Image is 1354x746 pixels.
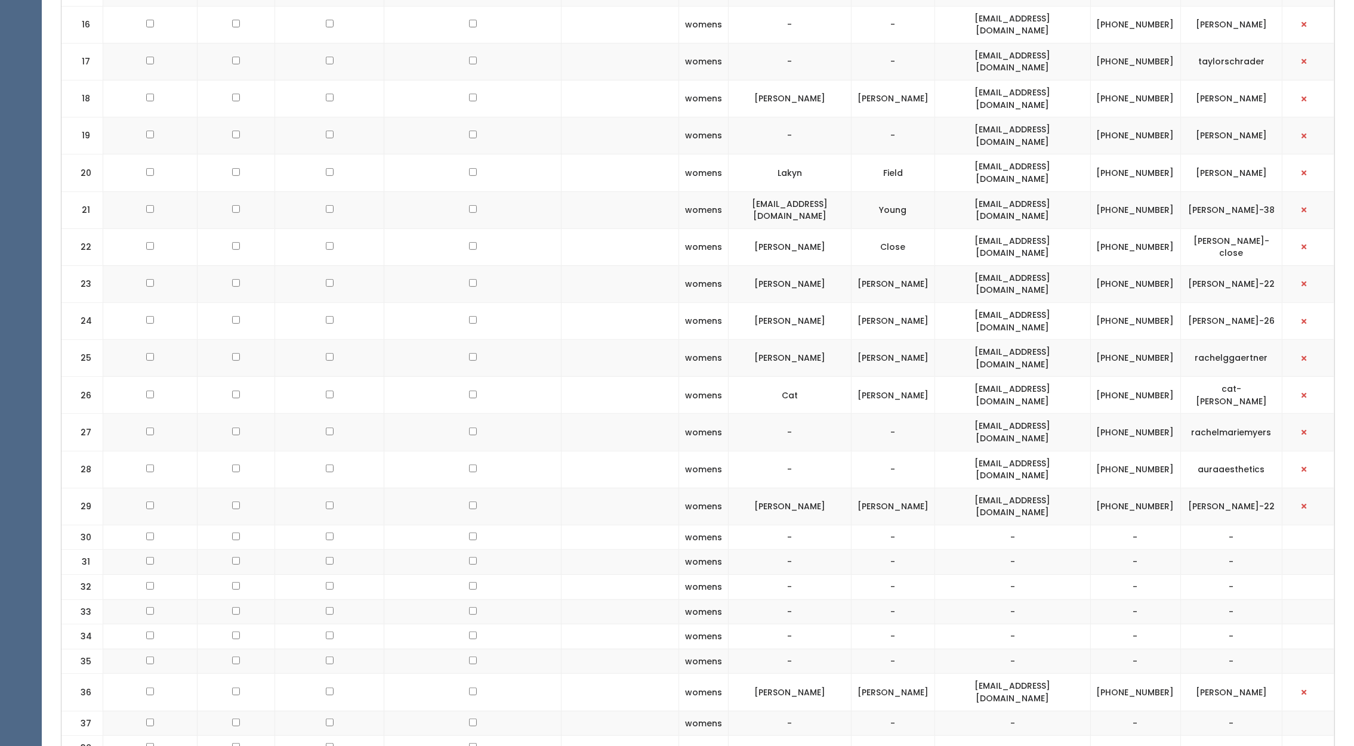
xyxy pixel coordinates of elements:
[678,451,728,488] td: womens
[935,649,1091,674] td: -
[935,624,1091,649] td: -
[935,488,1091,525] td: [EMAIL_ADDRESS][DOMAIN_NAME]
[728,6,851,43] td: -
[61,624,103,649] td: 34
[678,414,728,451] td: womens
[728,414,851,451] td: -
[678,191,728,228] td: womens
[61,649,103,674] td: 35
[935,302,1091,339] td: [EMAIL_ADDRESS][DOMAIN_NAME]
[678,302,728,339] td: womens
[728,117,851,154] td: -
[1180,377,1282,414] td: cat-[PERSON_NAME]
[1090,43,1180,80] td: [PHONE_NUMBER]
[728,302,851,339] td: [PERSON_NAME]
[728,550,851,575] td: -
[678,575,728,600] td: womens
[1090,265,1180,302] td: [PHONE_NUMBER]
[935,154,1091,191] td: [EMAIL_ADDRESS][DOMAIN_NAME]
[61,340,103,377] td: 25
[728,711,851,736] td: -
[852,674,935,711] td: [PERSON_NAME]
[1090,154,1180,191] td: [PHONE_NUMBER]
[1090,674,1180,711] td: [PHONE_NUMBER]
[678,6,728,43] td: womens
[728,674,851,711] td: [PERSON_NAME]
[852,265,935,302] td: [PERSON_NAME]
[935,525,1091,550] td: -
[728,649,851,674] td: -
[61,525,103,550] td: 30
[935,711,1091,736] td: -
[1090,81,1180,117] td: [PHONE_NUMBER]
[852,228,935,265] td: Close
[61,117,103,154] td: 19
[852,6,935,43] td: -
[935,265,1091,302] td: [EMAIL_ADDRESS][DOMAIN_NAME]
[1090,191,1180,228] td: [PHONE_NUMBER]
[1180,228,1282,265] td: [PERSON_NAME]-close
[678,525,728,550] td: womens
[1180,599,1282,624] td: -
[935,550,1091,575] td: -
[935,599,1091,624] td: -
[1090,599,1180,624] td: -
[678,674,728,711] td: womens
[1180,43,1282,80] td: taylorschrader
[61,488,103,525] td: 29
[1180,575,1282,600] td: -
[728,575,851,600] td: -
[728,191,851,228] td: [EMAIL_ADDRESS][DOMAIN_NAME]
[1180,550,1282,575] td: -
[935,228,1091,265] td: [EMAIL_ADDRESS][DOMAIN_NAME]
[61,414,103,451] td: 27
[1180,488,1282,525] td: [PERSON_NAME]-22
[1180,711,1282,736] td: -
[1090,6,1180,43] td: [PHONE_NUMBER]
[61,674,103,711] td: 36
[935,81,1091,117] td: [EMAIL_ADDRESS][DOMAIN_NAME]
[678,649,728,674] td: womens
[852,117,935,154] td: -
[61,711,103,736] td: 37
[61,6,103,43] td: 16
[852,43,935,80] td: -
[678,340,728,377] td: womens
[61,191,103,228] td: 21
[935,340,1091,377] td: [EMAIL_ADDRESS][DOMAIN_NAME]
[1180,340,1282,377] td: rachelggaertner
[728,488,851,525] td: [PERSON_NAME]
[1090,649,1180,674] td: -
[852,191,935,228] td: Young
[61,81,103,117] td: 18
[678,488,728,525] td: womens
[852,377,935,414] td: [PERSON_NAME]
[61,302,103,339] td: 24
[728,599,851,624] td: -
[852,414,935,451] td: -
[728,228,851,265] td: [PERSON_NAME]
[728,265,851,302] td: [PERSON_NAME]
[852,340,935,377] td: [PERSON_NAME]
[728,525,851,550] td: -
[1090,550,1180,575] td: -
[678,550,728,575] td: womens
[61,154,103,191] td: 20
[1090,624,1180,649] td: -
[935,117,1091,154] td: [EMAIL_ADDRESS][DOMAIN_NAME]
[852,599,935,624] td: -
[678,81,728,117] td: womens
[1090,117,1180,154] td: [PHONE_NUMBER]
[935,43,1091,80] td: [EMAIL_ADDRESS][DOMAIN_NAME]
[678,154,728,191] td: womens
[1090,451,1180,488] td: [PHONE_NUMBER]
[678,117,728,154] td: womens
[61,550,103,575] td: 31
[728,43,851,80] td: -
[728,154,851,191] td: Lakyn
[852,575,935,600] td: -
[1180,674,1282,711] td: [PERSON_NAME]
[1090,228,1180,265] td: [PHONE_NUMBER]
[852,649,935,674] td: -
[852,711,935,736] td: -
